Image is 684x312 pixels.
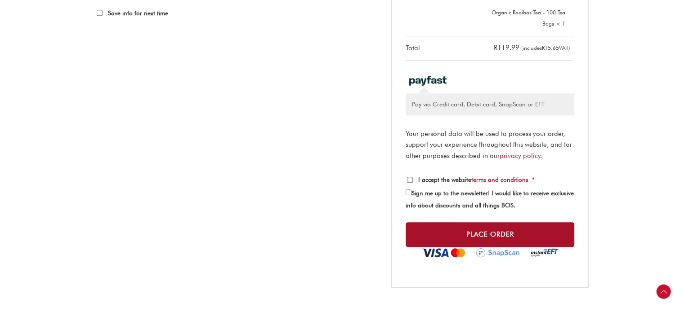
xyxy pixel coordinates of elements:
[418,176,528,183] span: I accept the website
[406,222,574,247] button: Place order
[97,10,103,16] input: Save info for next time
[108,9,168,17] span: Save info for next time
[542,44,559,51] span: 15.65
[494,44,519,52] bdi: 119.99
[407,177,413,183] input: I accept the websiteterms and conditions *
[542,44,545,51] span: R
[500,152,541,160] a: privacy policy
[476,248,520,257] img: Pay with SnapScan
[406,128,574,162] p: Your personal data will be used to process your order, support your experience throughout this we...
[532,176,535,183] abbr: required
[471,176,528,183] a: terms and conditions
[406,36,484,61] th: Total
[412,100,568,109] p: Pay via Credit card, Debit card, SnapScan or EFT
[494,44,497,52] span: R
[406,189,411,195] input: Sign me up to the newsletter! I would like to receive exclusive info about discounts and all thin...
[530,248,559,257] img: Pay with InstantEFT
[521,44,570,51] small: (includes VAT)
[492,9,565,27] small: Organic Rooibos Tea - 100 Tea Bags × 1
[421,248,465,257] img: Pay with Visa and Mastercard
[406,189,574,209] span: Sign me up to the newsletter! I would like to receive exclusive info about discounts and all thin...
